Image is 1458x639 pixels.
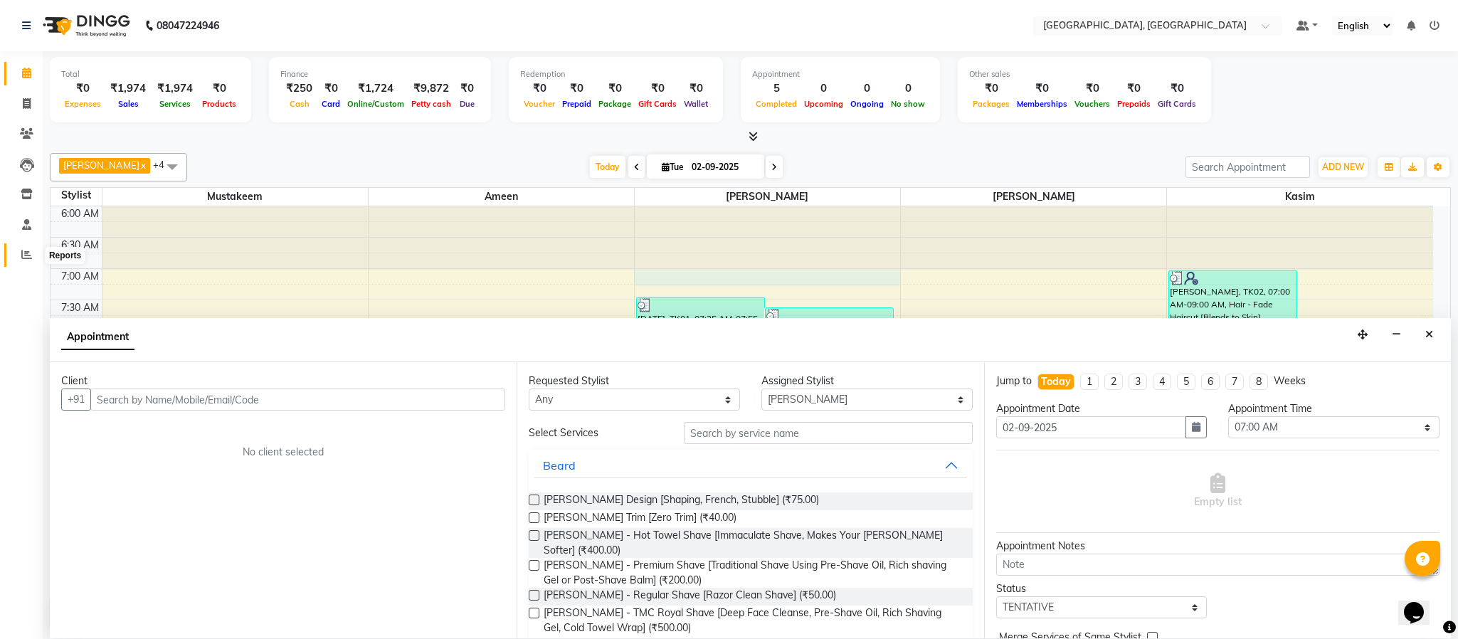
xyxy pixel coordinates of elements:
[996,581,1208,596] div: Status
[102,188,368,206] span: Mustakeem
[518,426,673,440] div: Select Services
[529,374,740,389] div: Requested Stylist
[1114,99,1154,109] span: Prepaids
[1104,374,1123,390] li: 2
[1013,99,1071,109] span: Memberships
[752,68,929,80] div: Appointment
[637,297,764,327] div: [DATE], TK01, 07:25 AM-07:55 AM, [PERSON_NAME] Design [Shaping, French, Stubble]
[1201,374,1220,390] li: 6
[520,68,712,80] div: Redemption
[280,80,318,97] div: ₹250
[544,510,736,528] span: [PERSON_NAME] Trim [Zero Trim] (₹40.00)
[544,588,836,606] span: [PERSON_NAME] - Regular Shave [Razor Clean Shave] (₹50.00)
[684,422,973,444] input: Search by service name
[595,99,635,109] span: Package
[139,159,146,171] a: x
[635,188,900,206] span: [PERSON_NAME]
[595,80,635,97] div: ₹0
[344,99,408,109] span: Online/Custom
[115,99,142,109] span: Sales
[61,68,240,80] div: Total
[58,300,102,315] div: 7:30 AM
[1114,80,1154,97] div: ₹0
[286,99,313,109] span: Cash
[1129,374,1147,390] li: 3
[1319,157,1368,177] button: ADD NEW
[544,492,819,510] span: [PERSON_NAME] Design [Shaping, French, Stubble] (₹75.00)
[1013,80,1071,97] div: ₹0
[996,416,1187,438] input: yyyy-mm-dd
[152,80,199,97] div: ₹1,974
[1080,374,1099,390] li: 1
[590,156,625,178] span: Today
[1419,324,1439,346] button: Close
[1154,80,1200,97] div: ₹0
[752,99,801,109] span: Completed
[801,99,847,109] span: Upcoming
[887,80,929,97] div: 0
[51,188,102,203] div: Stylist
[901,188,1166,206] span: [PERSON_NAME]
[344,80,408,97] div: ₹1,724
[1228,401,1439,416] div: Appointment Time
[63,159,139,171] span: [PERSON_NAME]
[559,80,595,97] div: ₹0
[534,453,966,478] button: Beard
[105,80,152,97] div: ₹1,974
[199,80,240,97] div: ₹0
[95,445,471,460] div: No client selected
[544,528,961,558] span: [PERSON_NAME] - Hot Towel Shave [Immaculate Shave, Makes Your [PERSON_NAME] Softer] (₹400.00)
[1250,374,1268,390] li: 8
[658,162,687,172] span: Tue
[847,99,887,109] span: Ongoing
[408,99,455,109] span: Petty cash
[680,80,712,97] div: ₹0
[456,99,478,109] span: Due
[1274,374,1306,389] div: Weeks
[1071,99,1114,109] span: Vouchers
[761,374,973,389] div: Assigned Stylist
[1071,80,1114,97] div: ₹0
[520,99,559,109] span: Voucher
[1398,582,1444,625] iframe: chat widget
[408,80,455,97] div: ₹9,872
[280,68,480,80] div: Finance
[1225,374,1244,390] li: 7
[58,269,102,284] div: 7:00 AM
[801,80,847,97] div: 0
[544,558,961,588] span: [PERSON_NAME] - Premium Shave [Traditional Shave Using Pre-Shave Oil, Rich shaving Gel or Post-Sh...
[156,99,194,109] span: Services
[157,6,219,46] b: 08047224946
[58,206,102,221] div: 6:00 AM
[1177,374,1195,390] li: 5
[1169,270,1296,396] div: [PERSON_NAME], TK02, 07:00 AM-09:00 AM, Hair - Fade Haircut [Blends to Skin],[PERSON_NAME] Design...
[36,6,134,46] img: logo
[996,539,1439,554] div: Appointment Notes
[61,80,105,97] div: ₹0
[61,99,105,109] span: Expenses
[1167,188,1433,206] span: Kasim
[520,80,559,97] div: ₹0
[61,374,505,389] div: Client
[369,188,634,206] span: Ameen
[635,99,680,109] span: Gift Cards
[544,606,961,635] span: [PERSON_NAME] - TMC Royal Shave [Deep Face Cleanse, Pre-Shave Oil, Rich Shaving Gel, Cold Towel W...
[752,80,801,97] div: 5
[455,80,480,97] div: ₹0
[61,324,134,350] span: Appointment
[969,80,1013,97] div: ₹0
[61,389,91,411] button: +91
[318,80,344,97] div: ₹0
[58,238,102,253] div: 6:30 AM
[543,457,576,474] div: Beard
[153,159,175,170] span: +4
[635,80,680,97] div: ₹0
[559,99,595,109] span: Prepaid
[1322,162,1364,172] span: ADD NEW
[318,99,344,109] span: Card
[996,401,1208,416] div: Appointment Date
[687,157,759,178] input: 2025-09-02
[887,99,929,109] span: No show
[996,374,1032,389] div: Jump to
[1185,156,1310,178] input: Search Appointment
